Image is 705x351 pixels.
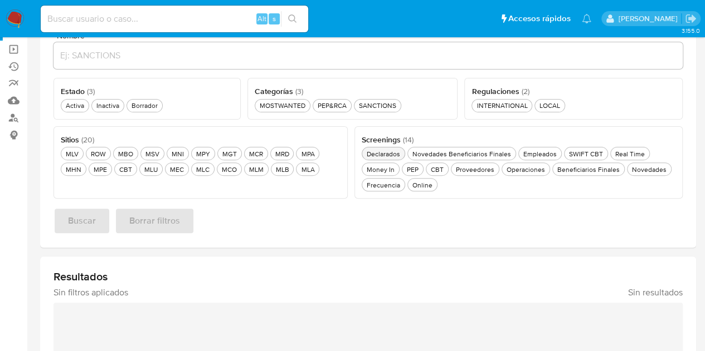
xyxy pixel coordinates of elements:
[273,13,276,24] span: s
[41,12,308,26] input: Buscar usuario o caso...
[685,13,697,24] a: Salir
[281,11,304,27] button: search-icon
[618,13,681,24] p: igor.oliveirabrito@mercadolibre.com
[582,14,591,23] a: Notificaciones
[681,26,699,35] span: 3.155.0
[508,13,571,24] span: Accesos rápidos
[257,13,266,24] span: Alt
